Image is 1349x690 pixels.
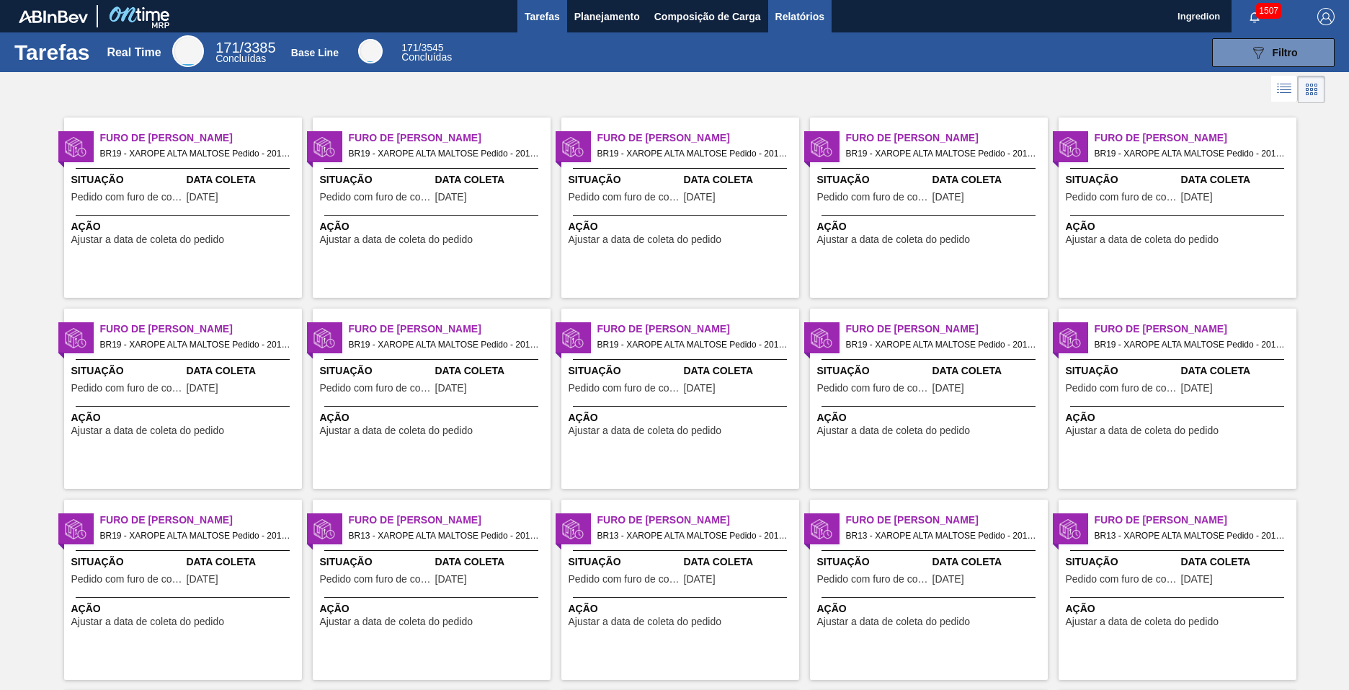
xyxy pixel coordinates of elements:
span: Data Coleta [684,172,796,187]
span: BR19 - XAROPE ALTA MALTOSE Pedido - 2013277 [100,337,290,353]
span: 26/08/2025 [1181,383,1213,394]
span: 23/08/2025 [1181,192,1213,203]
span: Ajustar a data de coleta do pedido [569,425,722,436]
span: 28/08/2025 [932,574,964,585]
span: Filtro [1273,47,1298,58]
span: 26/08/2025 [684,574,716,585]
div: Visão em Cards [1298,76,1325,103]
div: Real Time [107,46,161,59]
span: Situação [817,172,929,187]
span: Ajustar a data de coleta do pedido [569,616,722,627]
span: Pedido com furo de coleta [569,192,680,203]
span: BR19 - XAROPE ALTA MALTOSE Pedido - 2013279 [597,337,788,353]
span: Ação [1066,219,1293,234]
span: 24/08/2025 [932,192,964,203]
span: Furo de Coleta [1095,131,1296,146]
span: Furo de Coleta [597,322,799,337]
span: 171 [401,42,418,53]
span: Data Coleta [1181,363,1293,379]
span: Pedido com furo de coleta [817,192,929,203]
span: Ajustar a data de coleta do pedido [1066,616,1219,627]
img: status [811,327,832,349]
span: Pedido com furo de coleta [1066,192,1177,203]
span: Situação [817,363,929,379]
span: Furo de Coleta [349,322,551,337]
span: Situação [817,554,929,570]
img: status [562,327,584,349]
span: Data Coleta [932,363,1044,379]
span: Composição de Carga [654,8,761,25]
img: Logout [1317,8,1335,25]
span: Pedido com furo de coleta [320,574,432,585]
span: Situação [320,363,432,379]
span: Pedido com furo de coleta [1066,574,1177,585]
span: Ação [71,219,298,234]
span: BR19 - XAROPE ALTA MALTOSE Pedido - 2013281 [846,337,1036,353]
span: 25/08/2025 [435,192,467,203]
span: Pedido com furo de coleta [569,383,680,394]
span: Furo de Coleta [846,322,1048,337]
img: status [65,136,86,158]
span: Ajustar a data de coleta do pedido [320,616,473,627]
span: Pedido com furo de coleta [71,192,183,203]
span: Situação [320,172,432,187]
span: Ajustar a data de coleta do pedido [817,425,971,436]
span: 26/08/2025 [435,574,467,585]
div: Real Time [215,42,275,63]
span: Ajustar a data de coleta do pedido [320,425,473,436]
span: Pedido com furo de coleta [71,383,183,394]
span: Ajustar a data de coleta do pedido [1066,425,1219,436]
span: Data Coleta [435,172,547,187]
span: Situação [569,554,680,570]
span: Situação [71,554,183,570]
span: Furo de Coleta [1095,513,1296,528]
span: Situação [569,363,680,379]
span: BR19 - XAROPE ALTA MALTOSE Pedido - 2013271 [1095,146,1285,162]
span: Ação [1066,410,1293,425]
img: status [562,518,584,540]
span: Data Coleta [435,554,547,570]
span: Data Coleta [1181,172,1293,187]
img: status [313,518,335,540]
span: 24/08/2025 [932,383,964,394]
span: Ação [569,410,796,425]
span: Ajustar a data de coleta do pedido [817,616,971,627]
img: status [1059,518,1081,540]
span: Furo de Coleta [597,513,799,528]
span: Pedido com furo de coleta [1066,383,1177,394]
span: 26/08/2025 [187,574,218,585]
img: status [1059,327,1081,349]
span: 24/08/2025 [684,383,716,394]
span: Data Coleta [187,172,298,187]
img: status [313,327,335,349]
span: 25/08/2025 [187,192,218,203]
span: Ajustar a data de coleta do pedido [817,234,971,245]
span: 1507 [1256,3,1281,19]
span: 24/08/2025 [435,383,467,394]
span: Ação [569,601,796,616]
span: Situação [320,554,432,570]
span: Pedido com furo de coleta [569,574,680,585]
span: Ação [817,601,1044,616]
span: BR13 - XAROPE ALTA MALTOSE Pedido - 2015674 [846,528,1036,544]
span: Furo de Coleta [349,131,551,146]
span: Furo de Coleta [100,322,302,337]
span: Ação [817,219,1044,234]
span: BR19 - XAROPE ALTA MALTOSE Pedido - 2011900 [349,146,539,162]
span: BR19 - XAROPE ALTA MALTOSE Pedido - 2011899 [100,146,290,162]
span: Tarefas [525,8,560,25]
div: Base Line [358,39,383,63]
span: Situação [71,363,183,379]
span: Pedido com furo de coleta [320,383,432,394]
img: TNhmsLtSVTkK8tSr43FrP2fwEKptu5GPRR3wAAAABJRU5ErkJggg== [19,10,88,23]
div: Real Time [172,35,204,67]
span: BR19 - XAROPE ALTA MALTOSE Pedido - 2011901 [597,146,788,162]
img: status [65,327,86,349]
span: Ajustar a data de coleta do pedido [569,234,722,245]
span: Concluídas [401,51,452,63]
span: Ação [71,410,298,425]
span: Data Coleta [684,363,796,379]
img: status [811,136,832,158]
span: Furo de Coleta [1095,322,1296,337]
span: BR13 - XAROPE ALTA MALTOSE Pedido - 2015675 [1095,528,1285,544]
